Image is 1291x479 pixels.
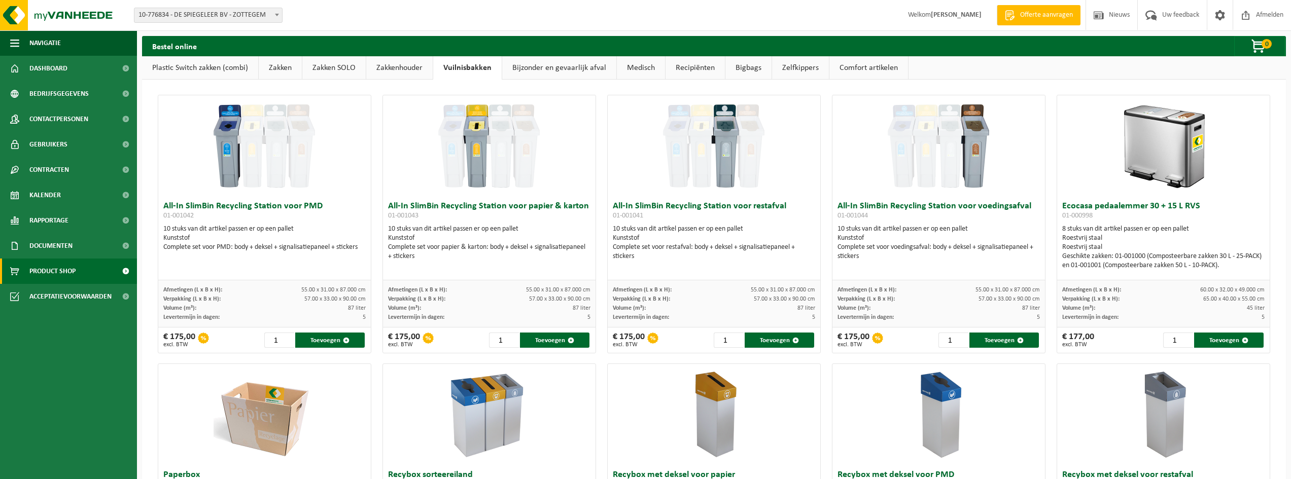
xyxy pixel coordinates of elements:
span: Product Shop [29,259,76,284]
span: 87 liter [348,305,366,311]
h2: Bestel online [142,36,207,56]
span: excl. BTW [388,342,420,348]
span: 87 liter [1022,305,1040,311]
span: 57.00 x 33.00 x 90.00 cm [979,296,1040,302]
span: Volume (m³): [1062,305,1095,311]
img: 01-001044 [888,95,989,197]
span: 01-001043 [388,212,418,219]
button: Toevoegen [520,333,589,348]
div: Roestvrij staal [1062,243,1265,252]
span: 5 [1037,314,1040,320]
span: excl. BTW [163,342,195,348]
span: Verpakking (L x B x H): [613,296,670,302]
span: 01-001041 [613,212,643,219]
a: Zakken [259,56,302,80]
span: 55.00 x 31.00 x 87.000 cm [751,287,815,293]
div: 10 stuks van dit artikel passen er op een pallet [163,225,366,252]
span: Levertermijn in dagen: [1062,314,1119,320]
div: Complete set voor PMD: body + deksel + signalisatiepaneel + stickers [163,243,366,252]
span: excl. BTW [1062,342,1094,348]
div: Kunststof [388,234,590,243]
img: 02-014090 [888,364,989,465]
a: Medisch [617,56,665,80]
span: 0 [1262,39,1272,49]
div: € 177,00 [1062,333,1094,348]
span: 10-776834 - DE SPIEGELEER BV - ZOTTEGEM [134,8,282,22]
span: 65.00 x 40.00 x 55.00 cm [1203,296,1265,302]
div: 10 stuks van dit artikel passen er op een pallet [388,225,590,261]
strong: [PERSON_NAME] [931,11,982,19]
div: € 175,00 [388,333,420,348]
span: 55.00 x 31.00 x 87.000 cm [975,287,1040,293]
span: Dashboard [29,56,67,81]
div: € 175,00 [613,333,645,348]
h3: All-In SlimBin Recycling Station voor papier & karton [388,202,590,222]
button: 0 [1234,36,1285,56]
button: Toevoegen [969,333,1039,348]
div: € 175,00 [163,333,195,348]
span: 5 [1262,314,1265,320]
button: Toevoegen [295,333,365,348]
a: Bigbags [725,56,772,80]
div: Complete set voor voedingsafval: body + deksel + signalisatiepaneel + stickers [838,243,1040,261]
span: Offerte aanvragen [1018,10,1075,20]
span: excl. BTW [613,342,645,348]
a: Zakkenhouder [366,56,433,80]
input: 1 [264,333,294,348]
img: 01-000670 [438,364,540,465]
input: 1 [489,333,519,348]
img: 02-014091 [663,364,764,465]
img: 01-001041 [663,95,764,197]
img: 01-000263 [214,364,315,465]
span: Gebruikers [29,132,67,157]
span: Levertermijn in dagen: [838,314,894,320]
span: 01-001042 [163,212,194,219]
span: 60.00 x 32.00 x 49.000 cm [1200,287,1265,293]
div: 8 stuks van dit artikel passen er op een pallet [1062,225,1265,270]
a: Recipiënten [666,56,725,80]
span: Documenten [29,233,73,259]
span: 5 [587,314,590,320]
span: Afmetingen (L x B x H): [1062,287,1121,293]
div: Kunststof [163,234,366,243]
span: Levertermijn in dagen: [613,314,669,320]
div: 10 stuks van dit artikel passen er op een pallet [613,225,815,261]
span: Verpakking (L x B x H): [388,296,445,302]
span: Levertermijn in dagen: [163,314,220,320]
a: Zelfkippers [772,56,829,80]
span: Afmetingen (L x B x H): [613,287,672,293]
span: 87 liter [573,305,590,311]
h3: Ecocasa pedaalemmer 30 + 15 L RVS [1062,202,1265,222]
img: 01-001043 [438,95,540,197]
img: 02-014089 [1112,364,1214,465]
span: Navigatie [29,30,61,56]
span: 87 liter [797,305,815,311]
div: Kunststof [613,234,815,243]
span: Volume (m³): [163,305,196,311]
img: 01-001042 [214,95,315,197]
span: 57.00 x 33.00 x 90.00 cm [304,296,366,302]
a: Comfort artikelen [829,56,908,80]
div: Kunststof [838,234,1040,243]
span: Rapportage [29,208,68,233]
span: 57.00 x 33.00 x 90.00 cm [529,296,590,302]
button: Toevoegen [1194,333,1264,348]
div: 10 stuks van dit artikel passen er op een pallet [838,225,1040,261]
a: Offerte aanvragen [997,5,1080,25]
span: Afmetingen (L x B x H): [163,287,222,293]
img: 01-000998 [1112,95,1214,197]
a: Plastic Switch zakken (combi) [142,56,258,80]
span: 10-776834 - DE SPIEGELEER BV - ZOTTEGEM [134,8,283,23]
div: Geschikte zakken: 01-001000 (Composteerbare zakken 30 L - 25-PACK) en 01-001001 (Composteerbare z... [1062,252,1265,270]
div: Complete set voor restafval: body + deksel + signalisatiepaneel + stickers [613,243,815,261]
input: 1 [1163,333,1193,348]
span: 45 liter [1247,305,1265,311]
span: Afmetingen (L x B x H): [388,287,447,293]
span: Bedrijfsgegevens [29,81,89,106]
h3: All-In SlimBin Recycling Station voor voedingsafval [838,202,1040,222]
span: 57.00 x 33.00 x 90.00 cm [754,296,815,302]
a: Zakken SOLO [302,56,366,80]
span: 5 [363,314,366,320]
span: Kalender [29,182,61,208]
h3: All-In SlimBin Recycling Station voor restafval [613,202,815,222]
